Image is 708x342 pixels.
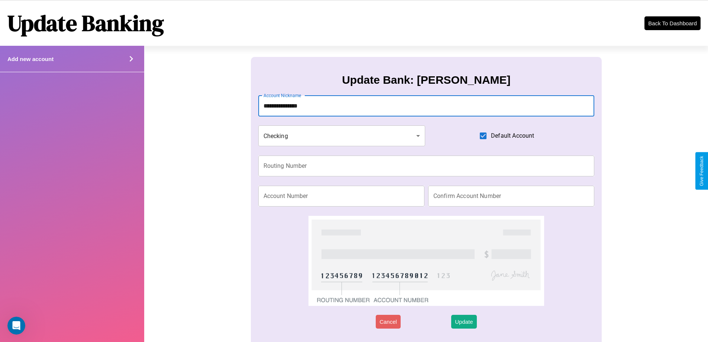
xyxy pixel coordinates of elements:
iframe: Intercom live chat [7,317,25,335]
div: Checking [258,125,426,146]
h3: Update Bank: [PERSON_NAME] [342,74,510,86]
button: Back To Dashboard [644,16,701,30]
span: Default Account [491,131,534,140]
h4: Add new account [7,56,54,62]
button: Cancel [376,315,401,329]
h1: Update Banking [7,8,164,38]
div: Give Feedback [699,156,704,186]
label: Account Nickname [264,92,301,99]
button: Update [451,315,476,329]
img: check [308,216,544,306]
